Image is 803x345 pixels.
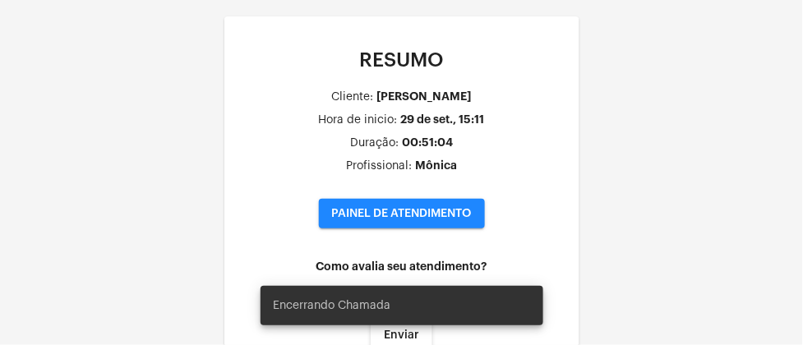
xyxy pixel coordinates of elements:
[402,136,453,149] div: 00:51:04
[332,91,374,103] div: Cliente:
[415,159,457,172] div: Mônica
[332,208,472,219] span: PAINEL DE ATENDIMENTO
[238,260,566,273] h4: Como avalia seu atendimento?
[238,49,566,71] p: RESUMO
[401,113,485,126] div: 29 de set., 15:11
[274,297,391,314] span: Encerrando Chamada
[346,160,412,172] div: Profissional:
[377,90,472,103] div: [PERSON_NAME]
[319,199,485,228] button: PAINEL DE ATENDIMENTO
[350,137,399,149] div: Duração:
[319,114,398,126] div: Hora de inicio:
